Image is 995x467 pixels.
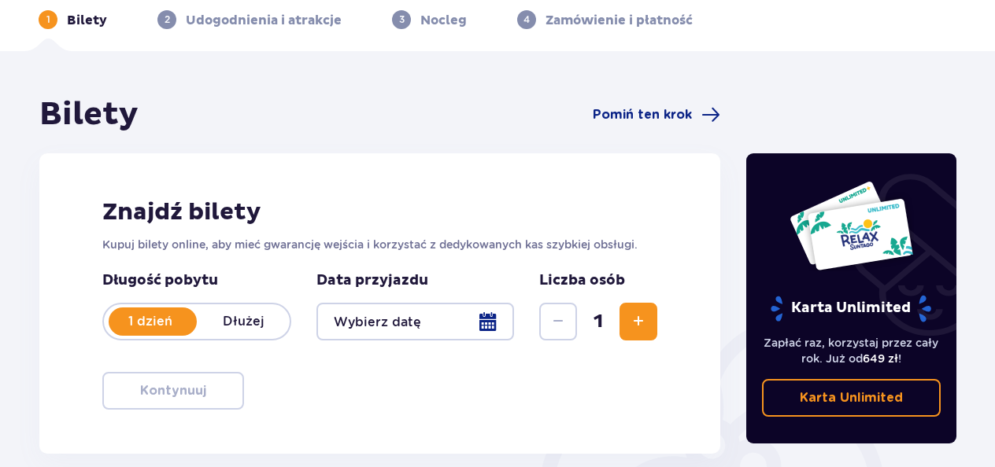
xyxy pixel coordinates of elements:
[789,180,914,271] img: Dwie karty całoroczne do Suntago z napisem 'UNLIMITED RELAX', na białym tle z tropikalnymi liśćmi...
[392,10,467,29] div: 3Nocleg
[593,105,720,124] a: Pomiń ten krok
[769,295,933,322] p: Karta Unlimited
[762,335,941,366] p: Zapłać raz, korzystaj przez cały rok. Już od !
[102,372,244,410] button: Kontynuuj
[102,197,657,227] h2: Znajdź bilety
[39,10,107,29] div: 1Bilety
[800,389,903,406] p: Karta Unlimited
[140,382,206,399] p: Kontynuuj
[539,271,625,290] p: Liczba osób
[863,352,898,365] span: 649 zł
[186,12,342,29] p: Udogodnienia i atrakcje
[104,313,197,330] p: 1 dzień
[46,13,50,27] p: 1
[539,303,577,340] button: Zmniejsz
[102,237,657,252] p: Kupuj bilety online, aby mieć gwarancję wejścia i korzystać z dedykowanych kas szybkiej obsługi.
[620,303,657,340] button: Zwiększ
[197,313,290,330] p: Dłużej
[39,95,139,134] h1: Bilety
[580,310,616,333] span: 1
[102,271,291,290] p: Długość pobytu
[517,10,693,29] div: 4Zamówienie i płatność
[523,13,530,27] p: 4
[67,12,107,29] p: Bilety
[157,10,342,29] div: 2Udogodnienia i atrakcje
[165,13,170,27] p: 2
[420,12,467,29] p: Nocleg
[546,12,693,29] p: Zamówienie i płatność
[593,106,692,123] span: Pomiń ten krok
[762,379,941,417] a: Karta Unlimited
[316,271,428,290] p: Data przyjazdu
[399,13,405,27] p: 3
